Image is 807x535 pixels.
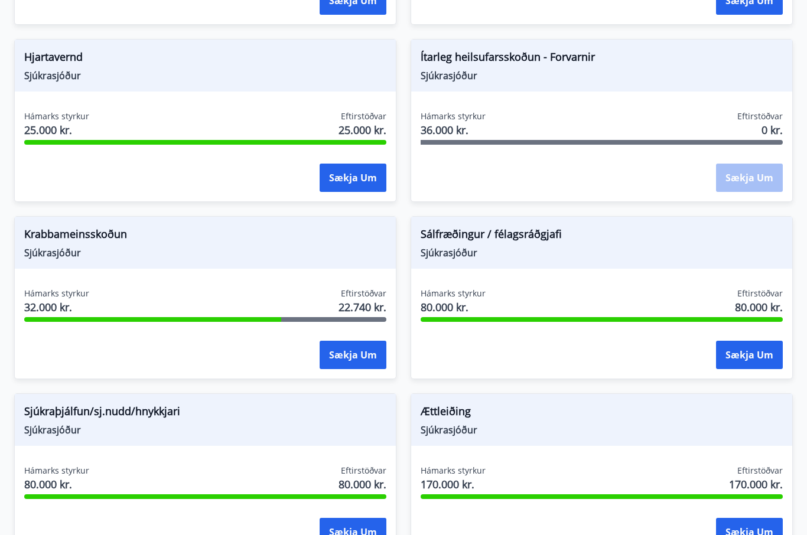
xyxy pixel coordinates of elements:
[421,465,486,477] span: Hámarks styrkur
[339,299,386,315] span: 22.740 kr.
[737,465,783,477] span: Eftirstöðvar
[716,341,783,369] button: Sækja um
[339,477,386,492] span: 80.000 kr.
[421,49,783,69] span: Ítarleg heilsufarsskoðun - Forvarnir
[421,423,783,436] span: Sjúkrasjóður
[421,288,486,299] span: Hámarks styrkur
[24,69,386,82] span: Sjúkrasjóður
[341,465,386,477] span: Eftirstöðvar
[24,465,89,477] span: Hámarks styrkur
[421,226,783,246] span: Sálfræðingur / félagsráðgjafi
[341,110,386,122] span: Eftirstöðvar
[24,246,386,259] span: Sjúkrasjóður
[24,403,386,423] span: Sjúkraþjálfun/sj.nudd/hnykkjari
[24,288,89,299] span: Hámarks styrkur
[24,226,386,246] span: Krabbameinsskoðun
[421,477,486,492] span: 170.000 kr.
[737,110,783,122] span: Eftirstöðvar
[24,299,89,315] span: 32.000 kr.
[24,477,89,492] span: 80.000 kr.
[24,110,89,122] span: Hámarks styrkur
[735,299,783,315] span: 80.000 kr.
[737,288,783,299] span: Eftirstöðvar
[339,122,386,138] span: 25.000 kr.
[421,403,783,423] span: Ættleiðing
[421,69,783,82] span: Sjúkrasjóður
[421,122,486,138] span: 36.000 kr.
[762,122,783,138] span: 0 kr.
[421,110,486,122] span: Hámarks styrkur
[421,246,783,259] span: Sjúkrasjóður
[729,477,783,492] span: 170.000 kr.
[320,164,386,192] button: Sækja um
[320,341,386,369] button: Sækja um
[24,122,89,138] span: 25.000 kr.
[421,299,486,315] span: 80.000 kr.
[24,49,386,69] span: Hjartavernd
[341,288,386,299] span: Eftirstöðvar
[24,423,386,436] span: Sjúkrasjóður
